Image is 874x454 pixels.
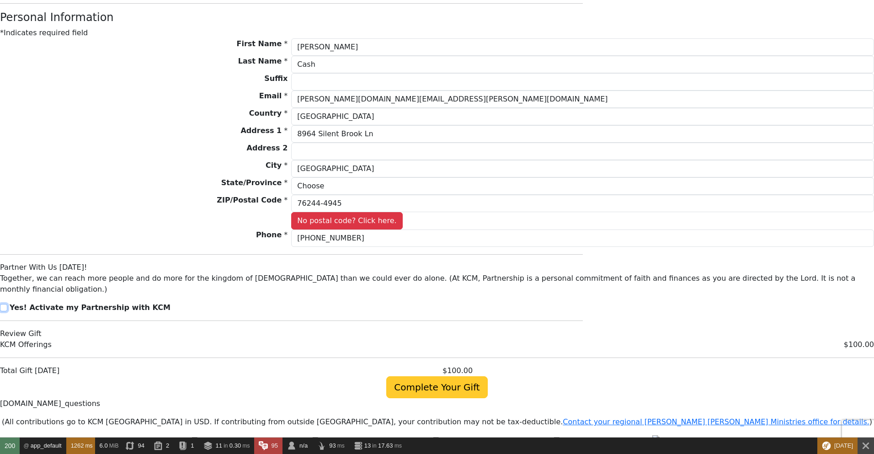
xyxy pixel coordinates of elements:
[23,443,29,449] span: @
[394,443,402,449] span: ms
[166,442,169,449] span: 2
[10,303,171,312] strong: Yes! Activate my Partnership with KCM
[174,438,198,454] a: 1
[236,39,282,48] strong: First Name
[238,57,282,65] strong: Last Name
[313,437,320,444] img: text-to-give.svg
[247,144,288,152] strong: Address 2
[71,442,84,449] span: 1262
[259,91,282,100] strong: Email
[31,442,62,449] span: app_default
[216,442,222,449] span: 11
[386,376,487,398] span: Complete Your Gift
[100,442,108,449] span: 6.0
[264,74,288,83] strong: Suffix
[817,438,858,454] a: [DATE]
[224,443,228,449] span: in
[272,442,278,449] span: 95
[256,230,282,239] strong: Phone
[372,443,376,449] span: in
[329,442,336,449] span: 93
[834,442,853,449] span: [DATE]
[199,438,255,454] a: 11 in 0.30 ms
[563,417,869,426] a: Contact your regional [PERSON_NAME] [PERSON_NAME] Ministries office for details.
[192,437,199,444] img: give-by-stock.svg
[249,109,282,118] strong: Country
[221,178,282,187] strong: State/Province
[291,212,402,230] span: No postal code? Click here.
[217,196,282,204] strong: ZIP/Postal Code
[242,443,250,449] span: ms
[85,443,93,449] span: ms
[138,442,144,449] span: 94
[378,442,393,449] span: 17.63
[95,438,121,454] a: 6.0 MiB
[652,435,704,446] img: other-region
[817,438,858,454] div: This Symfony version will only receive security fixes.
[349,438,406,454] a: 13 in 17.63 ms
[109,443,119,449] span: MiB
[337,443,345,449] span: ms
[299,442,308,449] span: n/a
[254,438,282,454] a: 95
[229,442,241,449] span: 0.30
[433,437,441,444] img: envelope.svg
[66,438,95,454] a: 1262 ms
[364,442,371,449] span: 13
[554,437,561,444] img: mobile.svg
[282,438,312,454] a: n/a
[191,442,194,449] span: 1
[240,126,282,135] strong: Address 1
[149,438,174,454] a: 2
[266,161,282,170] strong: City
[312,438,349,454] a: 93 ms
